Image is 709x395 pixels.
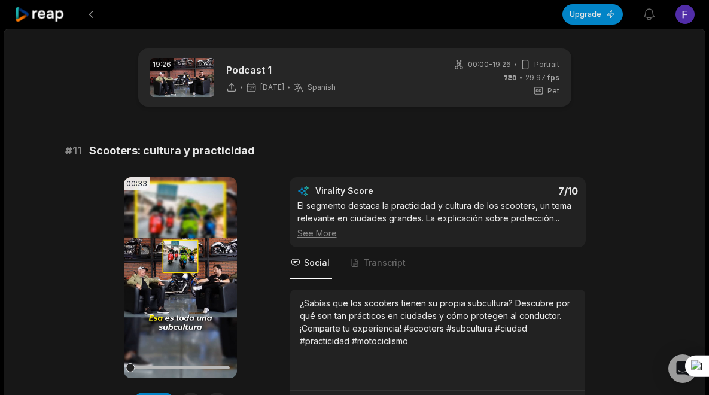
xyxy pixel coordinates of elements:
[534,59,559,70] span: Portrait
[308,83,336,92] span: Spanish
[562,4,623,25] button: Upgrade
[468,59,511,70] span: 00:00 - 19:26
[363,257,406,269] span: Transcript
[547,73,559,82] span: fps
[297,227,578,239] div: See More
[315,185,444,197] div: Virality Score
[290,247,586,279] nav: Tabs
[260,83,284,92] span: [DATE]
[547,86,559,96] span: Pet
[304,257,330,269] span: Social
[668,354,697,383] div: Open Intercom Messenger
[89,142,255,159] span: Scooters: cultura y practicidad
[150,58,174,71] div: 19:26
[65,142,82,159] span: # 11
[226,63,336,77] p: Podcast 1
[297,199,578,239] div: El segmento destaca la practicidad y cultura de los scooters, un tema relevante en ciudades grand...
[449,185,578,197] div: 7 /10
[124,177,237,378] video: Your browser does not support mp4 format.
[300,297,576,347] div: ¿Sabías que los scooters tienen su propia subcultura? Descubre por qué son tan prácticos en ciuda...
[525,72,559,83] span: 29.97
